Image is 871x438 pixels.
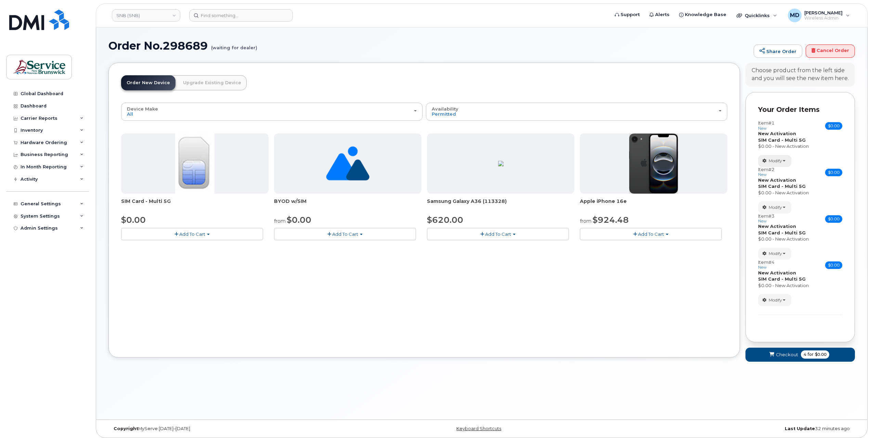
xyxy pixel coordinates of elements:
[426,103,727,120] button: Availability Permitted
[758,223,796,229] strong: New Activation
[769,158,782,164] span: Modify
[758,214,775,223] h3: Item
[456,426,501,431] a: Keyboard Shortcuts
[179,231,205,237] span: Add To Cart
[815,351,827,358] span: $0.00
[606,426,855,431] div: 32 minutes ago
[758,105,842,115] p: Your Order Items
[629,133,678,194] img: iphone16e.png
[427,215,463,225] span: $620.00
[758,167,775,177] h3: Item
[274,198,421,211] div: BYOD w/SIM
[769,250,782,257] span: Modify
[274,218,286,224] small: from
[769,297,782,303] span: Modify
[211,40,257,50] small: (waiting for dealer)
[758,260,775,270] h3: Item
[825,261,842,269] span: $0.00
[758,190,842,196] div: $0.00 - New Activation
[758,282,842,289] div: $0.00 - New Activation
[121,198,269,211] div: SIM Card - Multi 5G
[758,236,842,242] div: $0.00 - New Activation
[758,177,796,183] strong: New Activation
[758,155,791,167] button: Modify
[485,231,511,237] span: Add To Cart
[580,228,722,240] button: Add To Cart
[121,103,422,120] button: Device Make All
[754,44,802,58] a: Share Order
[745,348,855,362] button: Checkout 4 for $0.00
[326,133,369,194] img: no_image_found-2caef05468ed5679b831cfe6fc140e25e0c280774317ffc20a367ab7fd17291e.png
[432,111,456,117] span: Permitted
[332,231,358,237] span: Add To Cart
[580,198,727,211] div: Apple iPhone 16e
[178,75,247,90] a: Upgrade Existing Device
[758,126,767,131] small: new
[769,204,782,210] span: Modify
[804,351,806,358] span: 4
[768,167,775,172] span: #2
[825,122,842,130] span: $0.00
[758,137,806,143] strong: SIM Card - Multi 5G
[768,213,775,219] span: #3
[806,44,855,58] a: Cancel Order
[758,265,767,270] small: new
[825,215,842,223] span: $0.00
[758,219,767,223] small: new
[175,133,214,194] img: 00D627D4-43E9-49B7-A367-2C99342E128C.jpg
[427,198,574,211] div: Samsung Galaxy A36 (113328)
[758,276,806,282] strong: SIM Card - Multi 5G
[287,215,311,225] span: $0.00
[752,67,849,82] div: Choose product from the left side and you will see the new item here.
[108,40,750,52] h1: Order No.298689
[758,270,796,275] strong: New Activation
[776,351,798,358] span: Checkout
[758,172,767,177] small: new
[768,120,775,126] span: #1
[121,228,263,240] button: Add To Cart
[758,131,796,136] strong: New Activation
[114,426,138,431] strong: Copyright
[638,231,664,237] span: Add To Cart
[758,201,791,213] button: Modify
[758,143,842,150] div: $0.00 - New Activation
[758,248,791,260] button: Modify
[758,230,806,235] strong: SIM Card - Multi 5G
[806,351,815,358] span: for
[108,426,357,431] div: MyServe [DATE]–[DATE]
[758,120,775,130] h3: Item
[274,228,416,240] button: Add To Cart
[121,215,146,225] span: $0.00
[432,106,458,112] span: Availability
[768,259,775,265] span: #4
[785,426,815,431] strong: Last Update
[758,183,806,189] strong: SIM Card - Multi 5G
[427,228,569,240] button: Add To Cart
[127,111,133,117] span: All
[498,161,504,166] img: ED9FC9C2-4804-4D92-8A77-98887F1967E0.png
[825,169,842,176] span: $0.00
[127,106,158,112] span: Device Make
[758,294,791,306] button: Modify
[121,75,175,90] a: Order New Device
[580,218,591,224] small: from
[593,215,629,225] span: $924.48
